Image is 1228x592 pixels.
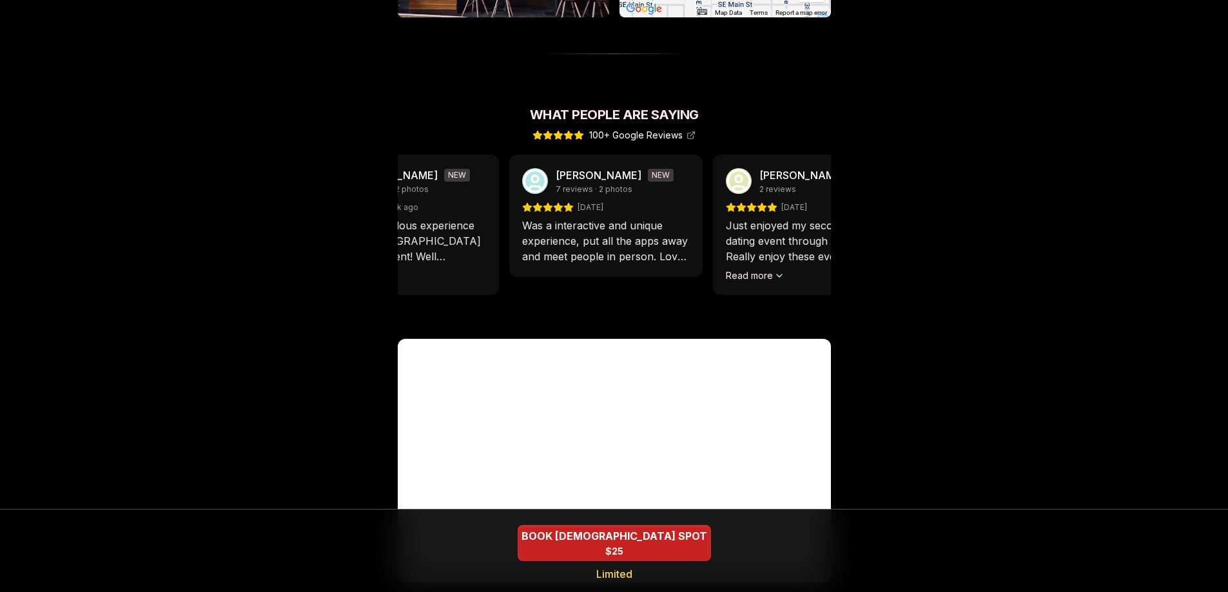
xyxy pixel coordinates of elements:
button: BOOK BISEXUAL SPOT - Limited [518,525,711,561]
span: Limited [596,566,632,582]
a: Report a map error [775,9,827,16]
button: Map Data [715,8,742,17]
p: Just enjoyed my second speed dating event through Luvvly. Really enjoy these events and always me... [726,218,893,264]
span: [DATE] [578,202,603,213]
a: Terms (opens in new tab) [750,9,768,16]
span: $25 [605,545,623,558]
p: [PERSON_NAME] [759,167,845,183]
span: 100+ Google Reviews [589,129,696,142]
a: Open this area in Google Maps (opens a new window) [623,1,665,17]
span: BOOK [DEMOGRAPHIC_DATA] SPOT [519,528,710,544]
a: 100+ Google Reviews [532,129,696,142]
p: Was a interactive and unique experience, put all the apps away and meet people in person. Love it [522,218,690,264]
span: 7 reviews · 2 photos [556,184,632,195]
button: Keyboard shortcuts [697,9,707,15]
img: Google [623,1,665,17]
span: NEW [648,169,674,182]
span: NEW [444,169,470,182]
p: Absolutely fabulous experience with the [DEMOGRAPHIC_DATA] speed dating event! Well choreographed... [318,218,486,264]
button: Read more [726,269,785,282]
span: [DATE] [781,202,807,213]
p: [PERSON_NAME] [556,167,641,183]
iframe: Luvvly Speed Dating Experience [398,339,831,582]
h2: What People Are Saying [398,106,831,124]
span: 2 reviews [759,184,796,195]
